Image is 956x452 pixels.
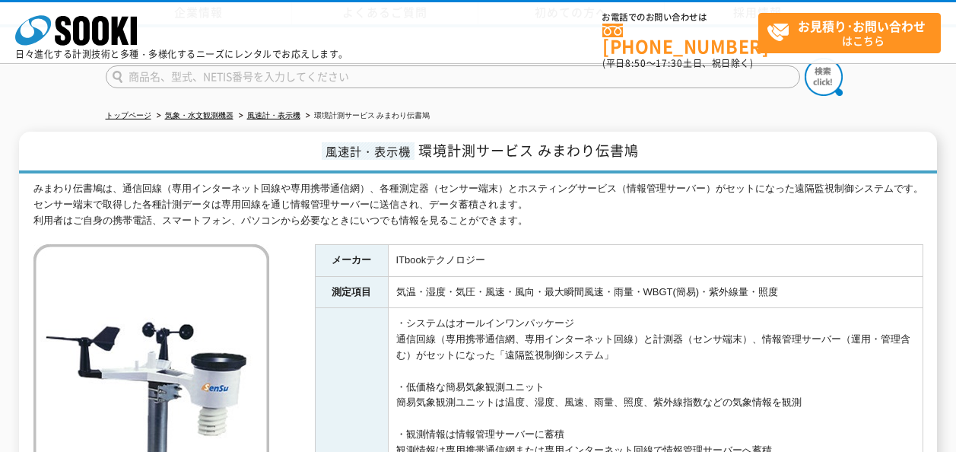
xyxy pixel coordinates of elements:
[625,56,646,70] span: 8:50
[388,244,923,276] td: ITbookテクノロジー
[758,13,941,53] a: お見積り･お問い合わせはこちら
[602,24,758,55] a: [PHONE_NUMBER]
[388,276,923,308] td: 気温・湿度・気圧・風速・風向・最大瞬間風速・雨量・WBGT(簡易)・紫外線量・照度
[602,13,758,22] span: お電話でのお問い合わせは
[106,65,800,88] input: 商品名、型式、NETIS番号を入力してください
[798,17,926,35] strong: お見積り･お問い合わせ
[418,140,639,161] span: 環境計測サービス みまわり伝書鳩
[322,142,414,160] span: 風速計・表示機
[247,111,300,119] a: 風速計・表示機
[656,56,683,70] span: 17:30
[767,14,940,52] span: はこちら
[33,181,923,228] div: みまわり伝書鳩は、通信回線（専用インターネット回線や専用携帯通信網）、各種測定器（センサー端末）とホスティングサービス（情報管理サーバー）がセットになった遠隔監視制御システムです。 センサー端末...
[315,276,388,308] th: 測定項目
[106,111,151,119] a: トップページ
[602,56,753,70] span: (平日 ～ 土日、祝日除く)
[165,111,233,119] a: 気象・水文観測機器
[303,108,430,124] li: 環境計測サービス みまわり伝書鳩
[315,244,388,276] th: メーカー
[805,58,843,96] img: btn_search.png
[15,49,348,59] p: 日々進化する計測技術と多種・多様化するニーズにレンタルでお応えします。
